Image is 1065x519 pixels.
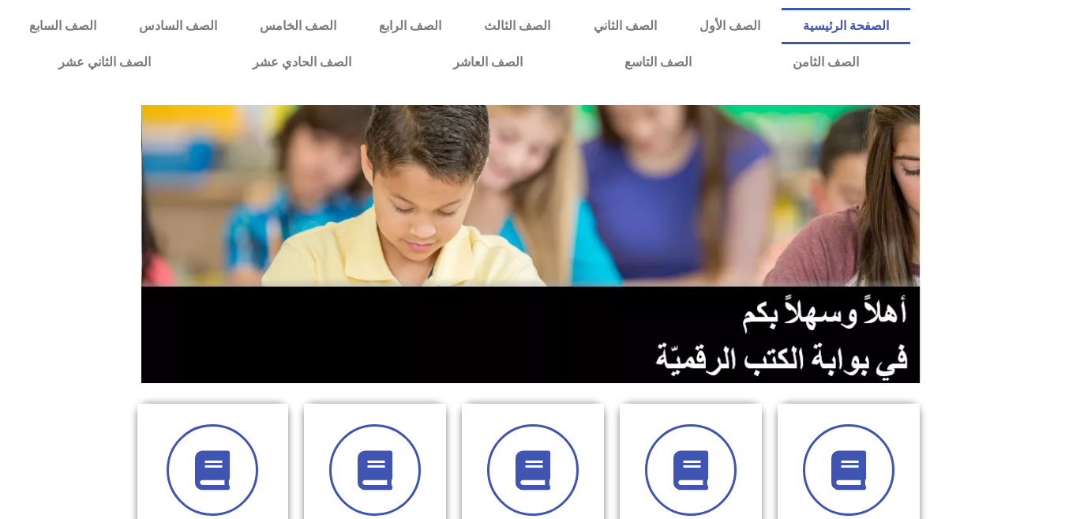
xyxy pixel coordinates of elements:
[782,8,910,44] a: الصفحة الرئيسية
[678,8,782,44] a: الصف الأول
[8,44,202,81] a: الصف الثاني عشر
[403,44,574,81] a: الصف العاشر
[463,8,572,44] a: الصف الثالث
[202,44,403,81] a: الصف الحادي عشر
[8,8,118,44] a: الصف السابع
[358,8,463,44] a: الصف الرابع
[572,8,678,44] a: الصف الثاني
[742,44,910,81] a: الصف الثامن
[238,8,358,44] a: الصف الخامس
[573,44,742,81] a: الصف التاسع
[118,8,238,44] a: الصف السادس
